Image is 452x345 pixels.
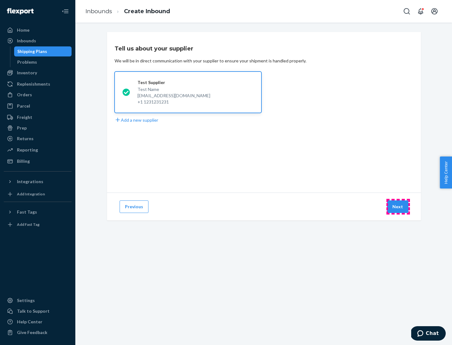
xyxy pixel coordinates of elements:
[4,36,72,46] a: Inbounds
[14,46,72,56] a: Shipping Plans
[17,81,50,87] div: Replenishments
[4,90,72,100] a: Orders
[17,178,43,185] div: Integrations
[4,79,72,89] a: Replenishments
[4,177,72,187] button: Integrations
[440,157,452,188] button: Help Center
[17,70,37,76] div: Inventory
[411,326,446,342] iframe: Opens a widget where you can chat to one of our agents
[401,5,413,18] button: Open Search Box
[115,58,306,64] div: We will be in direct communication with your supplier to ensure your shipment is handled properly.
[17,38,36,44] div: Inbounds
[17,103,30,109] div: Parcel
[387,200,408,213] button: Next
[85,8,112,15] a: Inbounds
[17,92,32,98] div: Orders
[17,158,30,164] div: Billing
[17,114,32,120] div: Freight
[14,57,72,67] a: Problems
[120,200,148,213] button: Previous
[17,191,45,197] div: Add Integration
[414,5,427,18] button: Open notifications
[428,5,441,18] button: Open account menu
[115,117,158,123] button: Add a new supplier
[17,319,42,325] div: Help Center
[4,156,72,166] a: Billing
[17,209,37,215] div: Fast Tags
[17,59,37,65] div: Problems
[4,317,72,327] a: Help Center
[4,327,72,337] button: Give Feedback
[4,134,72,144] a: Returns
[4,101,72,111] a: Parcel
[4,112,72,122] a: Freight
[80,2,175,21] ol: breadcrumbs
[17,135,34,142] div: Returns
[7,8,34,14] img: Flexport logo
[17,222,40,227] div: Add Fast Tag
[17,125,27,131] div: Prep
[4,207,72,217] button: Fast Tags
[124,8,170,15] a: Create Inbound
[4,145,72,155] a: Reporting
[4,295,72,305] a: Settings
[4,220,72,230] a: Add Fast Tag
[4,189,72,199] a: Add Integration
[17,48,47,55] div: Shipping Plans
[17,27,30,33] div: Home
[115,45,193,53] h3: Tell us about your supplier
[4,306,72,316] button: Talk to Support
[17,329,47,336] div: Give Feedback
[17,297,35,304] div: Settings
[4,25,72,35] a: Home
[4,123,72,133] a: Prep
[17,308,50,314] div: Talk to Support
[17,147,38,153] div: Reporting
[59,5,72,18] button: Close Navigation
[4,68,72,78] a: Inventory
